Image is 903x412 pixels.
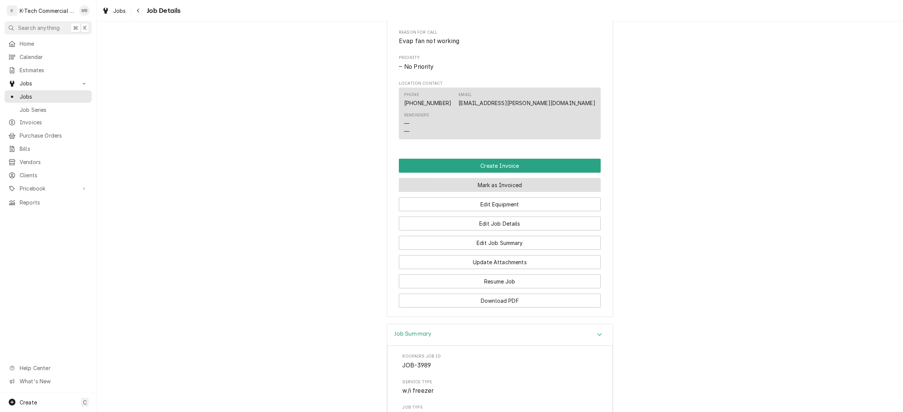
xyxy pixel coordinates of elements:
span: Jobs [20,79,77,87]
a: Jobs [5,90,92,103]
h3: Job Summary [395,330,432,338]
span: Service Type [403,379,597,385]
div: — [404,127,409,135]
div: Email [458,92,595,107]
a: Clients [5,169,92,181]
span: Invoices [20,118,88,126]
div: Button Group Row [399,250,601,269]
a: Bills [5,142,92,155]
span: Purchase Orders [20,132,88,139]
button: Download PDF [399,294,601,308]
div: MB [79,5,90,16]
a: [PHONE_NUMBER] [404,100,451,106]
button: Edit Job Summary [399,236,601,250]
span: w/i freezer [403,387,434,394]
a: Invoices [5,116,92,129]
div: Button Group Row [399,192,601,211]
span: Job Series [20,106,88,114]
div: Mehdi Bazidane's Avatar [79,5,90,16]
button: Edit Job Details [399,217,601,231]
span: Location Contact [399,81,601,87]
div: No Priority [399,62,601,71]
span: K [83,24,87,32]
span: Job Details [145,6,181,16]
span: JOB-3989 [403,362,431,369]
span: Job Type [403,404,597,410]
div: Button Group Row [399,269,601,288]
span: Home [20,40,88,48]
span: Reason For Call [399,37,601,46]
div: Button Group Row [399,173,601,192]
div: Roopairs Job ID [403,353,597,370]
span: Help Center [20,364,87,372]
button: Update Attachments [399,255,601,269]
div: Button Group Row [399,211,601,231]
span: Priority [399,55,601,61]
span: Search anything [18,24,60,32]
span: Service Type [403,386,597,395]
button: Mark as Invoiced [399,178,601,192]
a: Go to Pricebook [5,182,92,195]
a: [EMAIL_ADDRESS][PERSON_NAME][DOMAIN_NAME] [458,100,595,106]
div: Phone [404,92,419,98]
span: Clients [20,171,88,179]
a: Purchase Orders [5,129,92,142]
button: Navigate back [132,5,145,17]
span: Bills [20,145,88,153]
span: Roopairs Job ID [403,361,597,370]
div: Service Type [403,379,597,395]
span: Reason For Call [399,29,601,36]
div: Location Contact List [399,88,601,143]
button: Search anything⌘K [5,21,92,34]
div: Reminders [404,112,429,135]
span: ⌘ [73,24,78,32]
a: Go to Jobs [5,77,92,90]
div: Button Group Row [399,231,601,250]
a: Go to Help Center [5,362,92,374]
span: Evap fan not working [399,37,459,45]
span: Vendors [20,158,88,166]
span: Reports [20,198,88,206]
span: What's New [20,377,87,385]
span: C [83,398,87,406]
div: — [404,119,409,127]
span: Jobs [113,7,126,15]
div: Accordion Header [387,324,613,346]
span: Pricebook [20,184,77,192]
span: Calendar [20,53,88,61]
a: Home [5,37,92,50]
span: Create [20,399,37,406]
div: Phone [404,92,451,107]
span: Priority [399,62,601,71]
div: Reason For Call [399,29,601,46]
a: Reports [5,196,92,209]
div: Reminders [404,112,429,118]
a: Vendors [5,156,92,168]
div: Location Contact [399,81,601,143]
button: Resume Job [399,274,601,288]
div: Email [458,92,472,98]
button: Accordion Details Expand Trigger [387,324,613,346]
a: Job Series [5,104,92,116]
div: Button Group Row [399,288,601,308]
div: Priority [399,55,601,71]
div: K-Tech Commercial Kitchen Repair & Maintenance [20,7,75,15]
div: Contact [399,88,601,139]
span: Jobs [20,93,88,101]
span: Estimates [20,66,88,74]
div: Button Group Row [399,159,601,173]
a: Estimates [5,64,92,76]
a: Go to What's New [5,375,92,387]
button: Create Invoice [399,159,601,173]
div: Button Group [399,159,601,308]
div: K [7,5,17,16]
a: Jobs [99,5,129,17]
button: Edit Equipment [399,197,601,211]
a: Calendar [5,51,92,63]
span: Roopairs Job ID [403,353,597,359]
